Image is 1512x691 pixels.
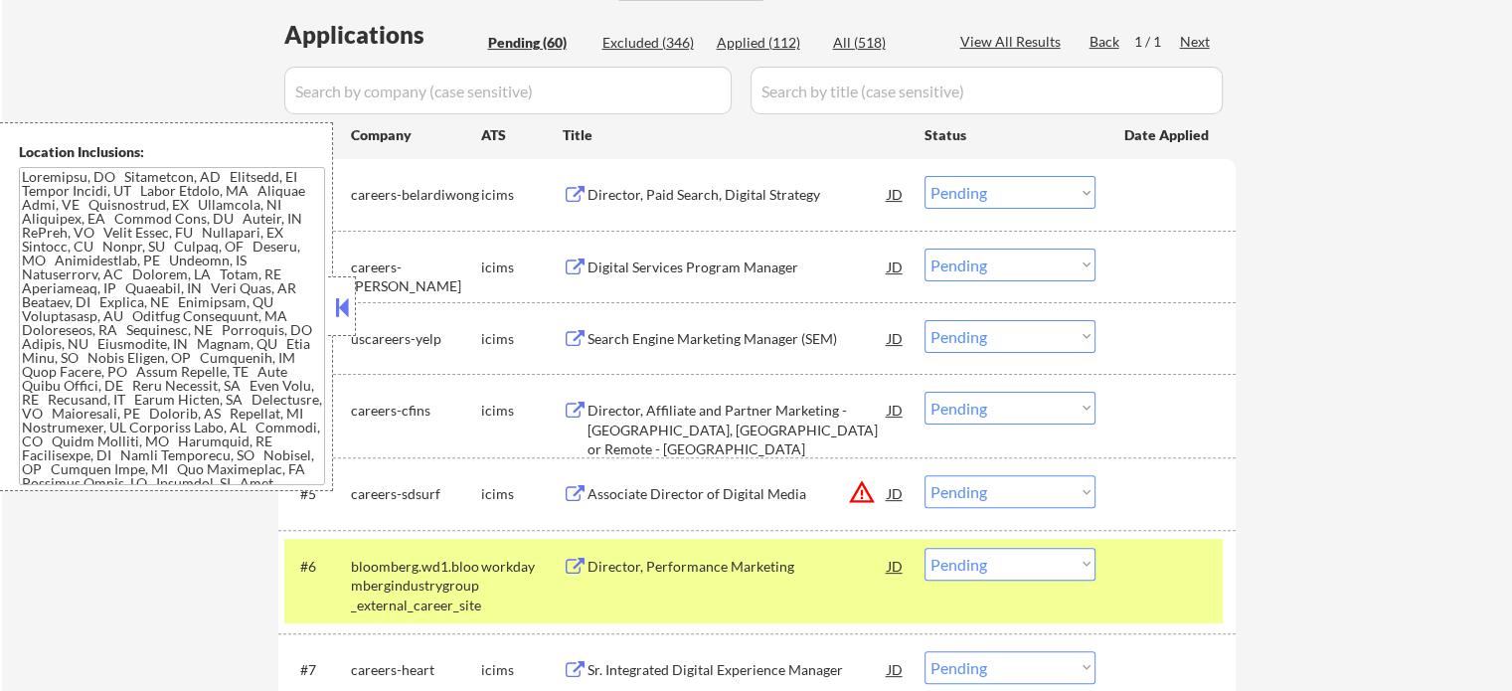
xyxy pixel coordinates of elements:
[19,142,325,162] div: Location Inclusions:
[563,125,906,145] div: Title
[717,33,816,53] div: Applied (112)
[886,475,906,511] div: JD
[588,484,888,504] div: Associate Director of Digital Media
[351,660,481,680] div: careers-heart
[1134,32,1180,52] div: 1 / 1
[488,33,588,53] div: Pending (60)
[351,185,481,205] div: careers-belardiwong
[833,33,932,53] div: All (518)
[602,33,702,53] div: Excluded (346)
[886,320,906,356] div: JD
[588,660,888,680] div: Sr. Integrated Digital Experience Manager
[481,401,563,421] div: icims
[588,258,888,277] div: Digital Services Program Manager
[300,660,335,680] div: #7
[924,116,1095,152] div: Status
[481,660,563,680] div: icims
[886,249,906,284] div: JD
[351,557,481,615] div: bloomberg.wd1.bloombergindustrygroup_external_career_site
[588,329,888,349] div: Search Engine Marketing Manager (SEM)
[481,185,563,205] div: icims
[886,176,906,212] div: JD
[886,392,906,428] div: JD
[848,478,876,506] button: warning_amber
[481,258,563,277] div: icims
[1090,32,1121,52] div: Back
[351,329,481,349] div: uscareers-yelp
[751,67,1223,114] input: Search by title (case sensitive)
[481,557,563,577] div: workday
[588,557,888,577] div: Director, Performance Marketing
[481,484,563,504] div: icims
[351,484,481,504] div: careers-sdsurf
[284,23,481,47] div: Applications
[886,651,906,687] div: JD
[300,557,335,577] div: #6
[481,125,563,145] div: ATS
[588,401,888,459] div: Director, Affiliate and Partner Marketing - [GEOGRAPHIC_DATA], [GEOGRAPHIC_DATA] or Remote - [GEO...
[300,484,335,504] div: #5
[351,401,481,421] div: careers-cfins
[588,185,888,205] div: Director, Paid Search, Digital Strategy
[284,67,732,114] input: Search by company (case sensitive)
[960,32,1067,52] div: View All Results
[481,329,563,349] div: icims
[351,125,481,145] div: Company
[1180,32,1212,52] div: Next
[886,548,906,584] div: JD
[1124,125,1212,145] div: Date Applied
[351,258,481,296] div: careers-[PERSON_NAME]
